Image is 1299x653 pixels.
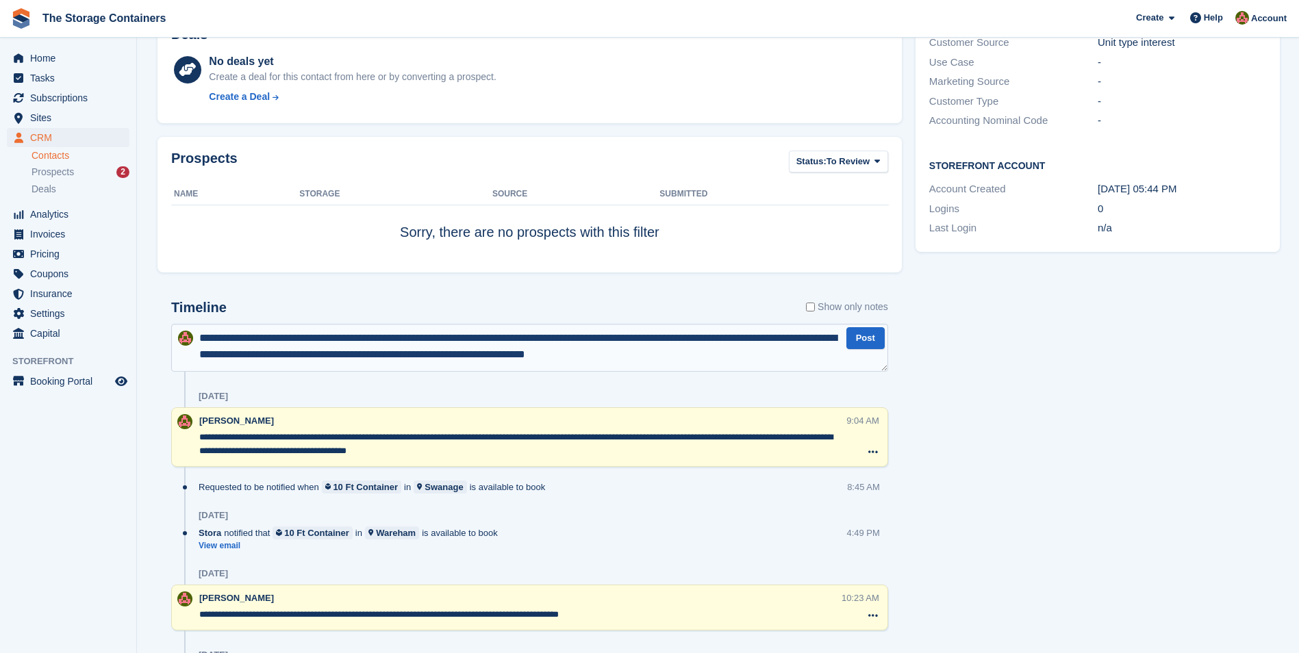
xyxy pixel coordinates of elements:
[199,526,505,539] div: notified that in is available to book
[171,183,299,205] th: Name
[929,201,1098,217] div: Logins
[400,225,659,240] span: Sorry, there are no prospects with this filter
[30,372,112,391] span: Booking Portal
[7,49,129,68] a: menu
[827,155,870,168] span: To Review
[322,481,401,494] a: 10 Ft Container
[7,244,129,264] a: menu
[37,7,171,29] a: The Storage Containers
[1098,55,1266,71] div: -
[1098,201,1266,217] div: 0
[796,155,827,168] span: Status:
[7,108,129,127] a: menu
[929,181,1098,197] div: Account Created
[1235,11,1249,25] img: Kirsty Simpson
[929,74,1098,90] div: Marketing Source
[376,526,416,539] div: Wareham
[7,128,129,147] a: menu
[31,165,129,179] a: Prospects 2
[31,149,129,162] a: Contacts
[199,540,505,552] a: View email
[116,166,129,178] div: 2
[929,35,1098,51] div: Customer Source
[30,68,112,88] span: Tasks
[1098,113,1266,129] div: -
[492,183,659,205] th: Source
[209,90,496,104] a: Create a Deal
[178,331,193,346] img: Kirsty Simpson
[199,481,552,494] div: Requested to be notified when in is available to book
[30,244,112,264] span: Pricing
[414,481,467,494] a: Swanage
[1098,74,1266,90] div: -
[7,88,129,107] a: menu
[659,183,887,205] th: Submitted
[199,510,228,521] div: [DATE]
[31,183,56,196] span: Deals
[929,220,1098,236] div: Last Login
[199,526,221,539] span: Stora
[30,225,112,244] span: Invoices
[7,205,129,224] a: menu
[789,151,888,173] button: Status: To Review
[177,591,192,606] img: Kirsty Simpson
[1204,11,1223,25] span: Help
[7,372,129,391] a: menu
[1136,11,1163,25] span: Create
[7,225,129,244] a: menu
[1098,181,1266,197] div: [DATE] 05:44 PM
[806,300,815,314] input: Show only notes
[299,183,492,205] th: Storage
[1098,35,1266,51] div: Unit type interest
[199,391,228,402] div: [DATE]
[31,182,129,196] a: Deals
[7,284,129,303] a: menu
[425,481,463,494] div: Swanage
[30,324,112,343] span: Capital
[30,49,112,68] span: Home
[171,151,238,176] h2: Prospects
[365,526,419,539] a: Wareham
[929,55,1098,71] div: Use Case
[846,414,879,427] div: 9:04 AM
[846,327,885,350] button: Post
[7,304,129,323] a: menu
[333,481,398,494] div: 10 Ft Container
[30,128,112,147] span: CRM
[199,593,274,603] span: [PERSON_NAME]
[30,88,112,107] span: Subscriptions
[209,70,496,84] div: Create a deal for this contact from here or by converting a prospect.
[1251,12,1287,25] span: Account
[7,68,129,88] a: menu
[847,481,880,494] div: 8:45 AM
[1098,220,1266,236] div: n/a
[31,166,74,179] span: Prospects
[842,591,879,604] div: 10:23 AM
[209,90,270,104] div: Create a Deal
[171,300,227,316] h2: Timeline
[1098,94,1266,110] div: -
[284,526,349,539] div: 10 Ft Container
[7,324,129,343] a: menu
[177,414,192,429] img: Kirsty Simpson
[30,108,112,127] span: Sites
[806,300,888,314] label: Show only notes
[929,113,1098,129] div: Accounting Nominal Code
[30,264,112,283] span: Coupons
[846,526,879,539] div: 4:49 PM
[209,53,496,70] div: No deals yet
[30,205,112,224] span: Analytics
[12,355,136,368] span: Storefront
[199,415,274,426] span: [PERSON_NAME]
[273,526,352,539] a: 10 Ft Container
[929,94,1098,110] div: Customer Type
[113,373,129,389] a: Preview store
[929,158,1266,172] h2: Storefront Account
[30,284,112,303] span: Insurance
[30,304,112,323] span: Settings
[11,8,31,29] img: stora-icon-8386f47178a22dfd0bd8f6a31ec36ba5ce8667c1dd55bd0f319d3a0aa187defe.svg
[7,264,129,283] a: menu
[199,568,228,579] div: [DATE]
